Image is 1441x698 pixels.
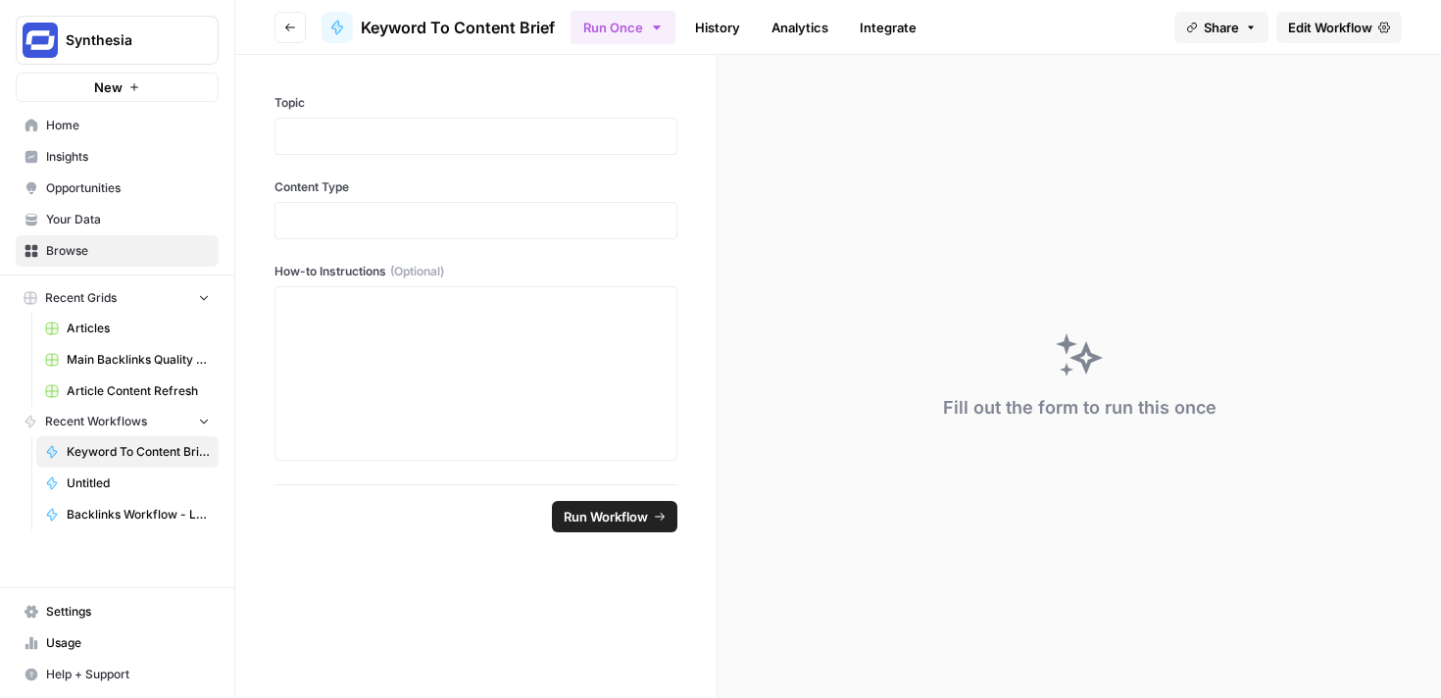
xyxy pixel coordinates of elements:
a: Home [16,110,219,141]
span: Keyword To Content Brief [361,16,555,39]
a: Analytics [760,12,840,43]
a: Insights [16,141,219,173]
label: Topic [274,94,677,112]
span: (Optional) [390,263,444,280]
span: Backlinks Workflow - Latest [67,506,210,523]
a: Settings [16,596,219,627]
a: Your Data [16,204,219,235]
a: Backlinks Workflow - Latest [36,499,219,530]
button: Recent Grids [16,283,219,313]
span: Untitled [67,474,210,492]
span: New [94,77,123,97]
a: Usage [16,627,219,659]
span: Browse [46,242,210,260]
button: Workspace: Synthesia [16,16,219,65]
label: Content Type [274,178,677,196]
span: Keyword To Content Brief [67,443,210,461]
span: Run Workflow [564,507,648,526]
a: Untitled [36,468,219,499]
span: Articles [67,320,210,337]
button: Run Workflow [552,501,677,532]
a: Keyword To Content Brief [36,436,219,468]
span: Main Backlinks Quality Checker - MAIN [67,351,210,369]
div: Fill out the form to run this once [943,394,1217,422]
span: Recent Workflows [45,413,147,430]
a: Edit Workflow [1276,12,1402,43]
a: History [683,12,752,43]
span: Synthesia [66,30,184,50]
a: Browse [16,235,219,267]
span: Settings [46,603,210,621]
img: Synthesia Logo [23,23,58,58]
span: Opportunities [46,179,210,197]
a: Main Backlinks Quality Checker - MAIN [36,344,219,375]
button: New [16,73,219,102]
button: Share [1174,12,1268,43]
label: How-to Instructions [274,263,677,280]
a: Articles [36,313,219,344]
span: Your Data [46,211,210,228]
span: Recent Grids [45,289,117,307]
a: Article Content Refresh [36,375,219,407]
span: Article Content Refresh [67,382,210,400]
span: Home [46,117,210,134]
span: Usage [46,634,210,652]
button: Recent Workflows [16,407,219,436]
span: Insights [46,148,210,166]
span: Help + Support [46,666,210,683]
button: Help + Support [16,659,219,690]
a: Integrate [848,12,928,43]
span: Share [1204,18,1239,37]
a: Keyword To Content Brief [322,12,555,43]
button: Run Once [571,11,675,44]
a: Opportunities [16,173,219,204]
span: Edit Workflow [1288,18,1372,37]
